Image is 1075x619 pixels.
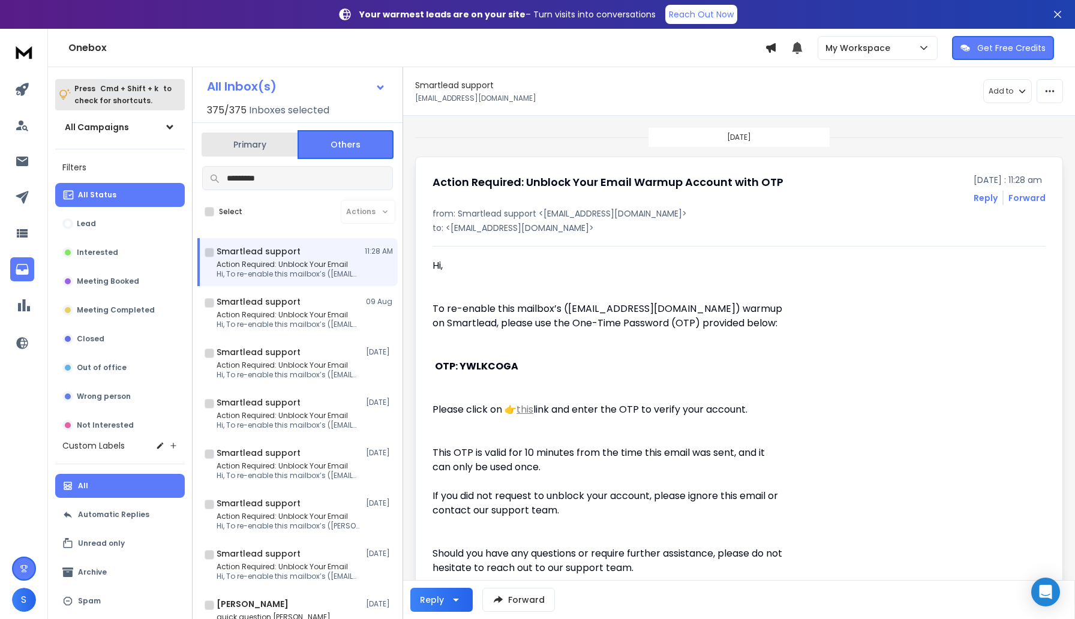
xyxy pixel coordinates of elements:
p: [DATE] [366,448,393,458]
p: Automatic Replies [78,510,149,519]
p: [EMAIL_ADDRESS][DOMAIN_NAME] [415,94,536,103]
p: [DATE] [366,398,393,407]
button: Lead [55,212,185,236]
h1: Smartlead support [217,497,301,509]
h1: Smartlead support [217,447,301,459]
p: Out of office [77,363,127,372]
p: Action Required: Unblock Your Email [217,411,361,420]
button: Others [298,130,394,159]
button: Reply [410,588,473,612]
p: Archive [78,567,107,577]
button: All Inbox(s) [197,74,395,98]
p: [DATE] [366,599,393,609]
button: Archive [55,560,185,584]
p: Spam [78,596,101,606]
button: All Campaigns [55,115,185,139]
h1: Smartlead support [217,548,301,560]
p: from: Smartlead support <[EMAIL_ADDRESS][DOMAIN_NAME]> [433,208,1046,220]
p: [DATE] : 11:28 am [974,174,1046,186]
a: Reach Out Now [665,5,737,24]
p: Hi, To re-enable this mailbox’s ([PERSON_NAME][EMAIL_ADDRESS][PERSON_NAME][DOMAIN_NAME]) [217,521,361,531]
h1: Smartlead support [217,296,301,308]
button: S [12,588,36,612]
p: Action Required: Unblock Your Email [217,461,361,471]
div: Forward [1008,192,1046,204]
p: Press to check for shortcuts. [74,83,172,107]
button: Not Interested [55,413,185,437]
h1: All Campaigns [65,121,129,133]
p: Unread only [78,539,125,548]
p: Hi, To re-enable this mailbox’s ([EMAIL_ADDRESS][PERSON_NAME][DOMAIN_NAME]) [217,471,361,480]
h1: [PERSON_NAME] [217,598,289,610]
p: Lead [77,219,96,229]
button: Out of office [55,356,185,380]
div: Reply [420,594,444,606]
button: Interested [55,241,185,265]
p: Add to [989,86,1013,96]
h1: Smartlead support [217,346,301,358]
h3: Custom Labels [62,440,125,452]
button: Wrong person [55,384,185,408]
button: Get Free Credits [952,36,1054,60]
button: All [55,474,185,498]
p: Hi, To re-enable this mailbox’s ([EMAIL_ADDRESS][PERSON_NAME][DOMAIN_NAME]) [217,572,361,581]
button: Closed [55,327,185,351]
p: [DATE] [727,133,751,142]
h1: Action Required: Unblock Your Email Warmup Account with OTP [433,174,783,191]
p: Interested [77,248,118,257]
p: 11:28 AM [365,247,393,256]
b: OTP: YWLKCOGA [435,359,518,373]
button: Automatic Replies [55,503,185,527]
strong: Your warmest leads are on your site [359,8,526,20]
p: All [78,481,88,491]
p: – Turn visits into conversations [359,8,656,20]
p: Hi, To re-enable this mailbox’s ([EMAIL_ADDRESS][DOMAIN_NAME]) [217,370,361,380]
img: logo [12,41,36,63]
p: [DATE] [366,347,393,357]
span: 375 / 375 [207,103,247,118]
p: Reach Out Now [669,8,734,20]
h1: Onebox [68,41,765,55]
p: Meeting Booked [77,277,139,286]
span: Cmd + Shift + k [98,82,160,95]
p: Meeting Completed [77,305,155,315]
p: 09 Aug [366,297,393,307]
p: Hi, To re-enable this mailbox’s ([EMAIL_ADDRESS][PERSON_NAME][DOMAIN_NAME]) [217,420,361,430]
h1: Smartlead support [217,396,301,408]
p: My Workspace [825,42,895,54]
button: Reply [974,192,998,204]
p: Action Required: Unblock Your Email [217,360,361,370]
button: Meeting Booked [55,269,185,293]
button: Forward [482,588,555,612]
p: Closed [77,334,104,344]
button: Unread only [55,531,185,555]
button: Spam [55,589,185,613]
p: Wrong person [77,392,131,401]
p: [DATE] [366,549,393,558]
label: Select [219,207,242,217]
p: Action Required: Unblock Your Email [217,512,361,521]
p: Action Required: Unblock Your Email [217,562,361,572]
p: Hi, To re-enable this mailbox’s ([EMAIL_ADDRESS][DOMAIN_NAME]) [217,269,361,279]
p: Not Interested [77,420,134,430]
button: All Status [55,183,185,207]
a: this [517,402,533,416]
p: Action Required: Unblock Your Email [217,260,361,269]
p: Action Required: Unblock Your Email [217,310,361,320]
p: Hi, To re-enable this mailbox’s ([EMAIL_ADDRESS][PERSON_NAME][DOMAIN_NAME]) [217,320,361,329]
button: Meeting Completed [55,298,185,322]
h1: Smartlead support [415,79,494,91]
p: All Status [78,190,116,200]
h1: All Inbox(s) [207,80,277,92]
p: to: <[EMAIL_ADDRESS][DOMAIN_NAME]> [433,222,1046,234]
h3: Filters [55,159,185,176]
p: [DATE] [366,498,393,508]
button: Primary [202,131,298,158]
div: Open Intercom Messenger [1031,578,1060,606]
p: Get Free Credits [977,42,1046,54]
h3: Inboxes selected [249,103,329,118]
h1: Smartlead support [217,245,301,257]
